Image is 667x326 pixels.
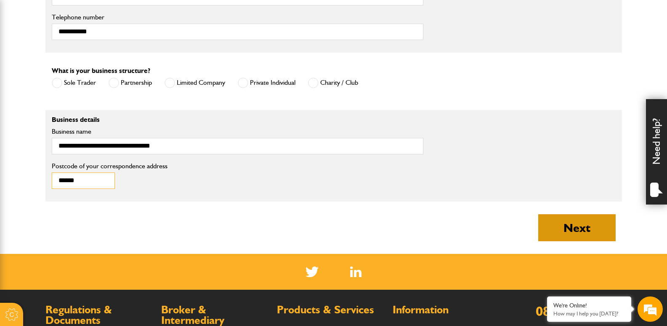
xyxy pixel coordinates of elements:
a: 0800 141 2877 [536,303,622,319]
h2: Products & Services [277,304,384,315]
input: Enter your last name [11,78,154,97]
p: Business details [52,116,423,123]
p: How may I help you today? [553,310,625,317]
em: Start Chat [114,260,153,271]
h2: Regulations & Documents [45,304,153,326]
label: Business name [52,128,423,135]
button: Next [538,214,616,241]
h2: Broker & Intermediary [161,304,268,326]
img: d_20077148190_company_1631870298795_20077148190 [14,47,35,59]
label: Postcode of your correspondence address [52,163,180,170]
label: Charity / Club [308,78,358,88]
label: Sole Trader [52,78,96,88]
div: We're Online! [553,302,625,309]
textarea: Type your message and hit 'Enter' [11,153,154,253]
input: Enter your phone number [11,128,154,146]
h2: Information [393,304,500,315]
div: Need help? [646,99,667,205]
input: Enter your email address [11,103,154,121]
label: Private Individual [238,78,295,88]
img: Linked In [350,267,361,277]
label: Telephone number [52,14,423,21]
a: LinkedIn [350,267,361,277]
div: Chat with us now [44,47,141,58]
label: Limited Company [165,78,225,88]
div: Minimize live chat window [138,4,158,24]
img: Twitter [306,267,319,277]
label: What is your business structure? [52,67,150,74]
label: Partnership [109,78,152,88]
